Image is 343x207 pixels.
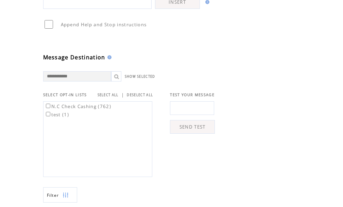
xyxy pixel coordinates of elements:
a: SHOW SELECTED [125,74,155,79]
span: Show filters [47,192,59,198]
label: test (1) [45,112,69,118]
a: Filter [43,187,77,203]
span: Append Help and Stop instructions [61,21,147,28]
span: SELECT OPT-IN LISTS [43,92,87,97]
a: DESELECT ALL [127,93,153,97]
span: TEST YOUR MESSAGE [170,92,215,97]
img: help.gif [105,55,112,59]
img: filters.png [63,188,69,203]
input: test (1) [46,112,50,116]
a: SELECT ALL [98,93,119,97]
span: Message Destination [43,54,105,61]
input: N.C Check Cashing (762) [46,104,50,108]
span: | [121,92,124,98]
label: N.C Check Cashing (762) [45,103,112,109]
a: SEND TEST [170,120,215,134]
